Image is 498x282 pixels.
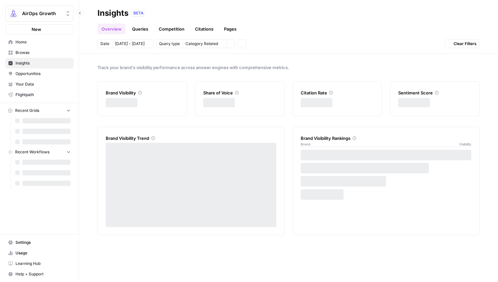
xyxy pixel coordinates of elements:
[15,149,49,155] span: Recent Workflows
[185,41,218,47] span: Category Related
[445,39,480,48] button: Clear Filters
[22,10,62,17] span: AirOps Growth
[5,5,73,22] button: Workspace: AirOps Growth
[32,26,41,33] span: New
[15,71,70,77] span: Opportunities
[5,58,73,68] a: Insights
[301,141,310,147] span: Brand
[301,135,471,141] div: Brand Visibility Rankings
[15,261,70,267] span: Learning Hub
[100,41,109,47] span: Date
[301,90,374,96] div: Citation Rate
[112,39,153,48] button: [DATE] - [DATE]
[203,90,276,96] div: Share of Voice
[15,81,70,87] span: Your Data
[5,147,73,157] button: Recent Workflows
[97,24,125,34] a: Overview
[15,92,70,98] span: Flightpath
[191,24,217,34] a: Citations
[106,135,276,141] div: Brand Visibility Trend
[5,248,73,258] a: Usage
[15,271,70,277] span: Help + Support
[5,237,73,248] a: Settings
[15,39,70,45] span: Home
[131,10,146,16] div: BETA
[159,41,180,47] span: Query type
[5,90,73,100] a: Flightpath
[182,39,227,48] button: Category Related
[97,64,480,71] span: Track your brand's visibility performance across answer engines with comprehensive metrics.
[398,90,471,96] div: Sentiment Score
[15,60,70,66] span: Insights
[97,8,128,18] div: Insights
[128,24,152,34] a: Queries
[454,41,477,47] span: Clear Filters
[15,250,70,256] span: Usage
[5,24,73,34] button: New
[5,47,73,58] a: Browse
[15,240,70,245] span: Settings
[5,79,73,90] a: Your Data
[5,37,73,47] a: Home
[220,24,240,34] a: Pages
[106,90,179,96] div: Brand Visibility
[5,106,73,115] button: Recent Grids
[15,108,39,114] span: Recent Grids
[5,68,73,79] a: Opportunities
[459,141,471,147] span: Visibility
[5,258,73,269] a: Learning Hub
[15,50,70,56] span: Browse
[155,24,188,34] a: Competition
[115,41,145,47] span: [DATE] - [DATE]
[8,8,19,19] img: AirOps Growth Logo
[5,269,73,279] button: Help + Support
